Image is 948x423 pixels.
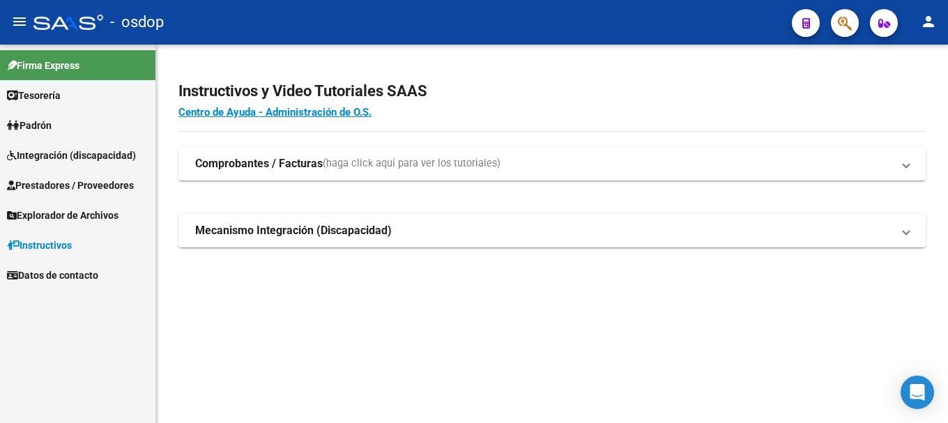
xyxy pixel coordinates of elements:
[195,156,323,171] strong: Comprobantes / Facturas
[7,208,118,223] span: Explorador de Archivos
[7,268,98,283] span: Datos de contacto
[7,118,52,133] span: Padrón
[178,106,372,118] a: Centro de Ayuda - Administración de O.S.
[7,148,136,163] span: Integración (discapacidad)
[110,7,164,38] span: - osdop
[7,58,79,73] span: Firma Express
[7,178,134,193] span: Prestadores / Proveedores
[178,78,926,105] h2: Instructivos y Video Tutoriales SAAS
[195,223,392,238] strong: Mecanismo Integración (Discapacidad)
[178,214,926,247] mat-expansion-panel-header: Mecanismo Integración (Discapacidad)
[11,13,28,30] mat-icon: menu
[178,147,926,180] mat-expansion-panel-header: Comprobantes / Facturas(haga click aquí para ver los tutoriales)
[901,376,934,409] div: Open Intercom Messenger
[920,13,937,30] mat-icon: person
[7,238,72,253] span: Instructivos
[323,156,500,171] span: (haga click aquí para ver los tutoriales)
[7,88,61,103] span: Tesorería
